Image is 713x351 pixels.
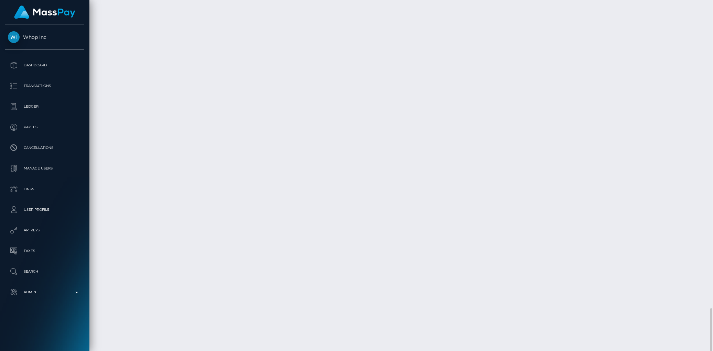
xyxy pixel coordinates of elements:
p: User Profile [8,205,82,215]
a: Links [5,180,84,198]
p: Manage Users [8,163,82,174]
a: API Keys [5,222,84,239]
a: Cancellations [5,139,84,156]
a: Payees [5,119,84,136]
a: Admin [5,284,84,301]
a: Taxes [5,242,84,260]
p: Transactions [8,81,82,91]
p: Admin [8,287,82,297]
p: Dashboard [8,60,82,70]
p: Search [8,266,82,277]
p: Taxes [8,246,82,256]
a: Ledger [5,98,84,115]
a: Transactions [5,77,84,95]
p: Cancellations [8,143,82,153]
span: Whop Inc [5,34,84,40]
p: Links [8,184,82,194]
a: Search [5,263,84,280]
a: Dashboard [5,57,84,74]
p: API Keys [8,225,82,235]
a: Manage Users [5,160,84,177]
a: User Profile [5,201,84,218]
p: Payees [8,122,82,132]
p: Ledger [8,101,82,112]
img: MassPay Logo [14,6,75,19]
img: Whop Inc [8,31,20,43]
